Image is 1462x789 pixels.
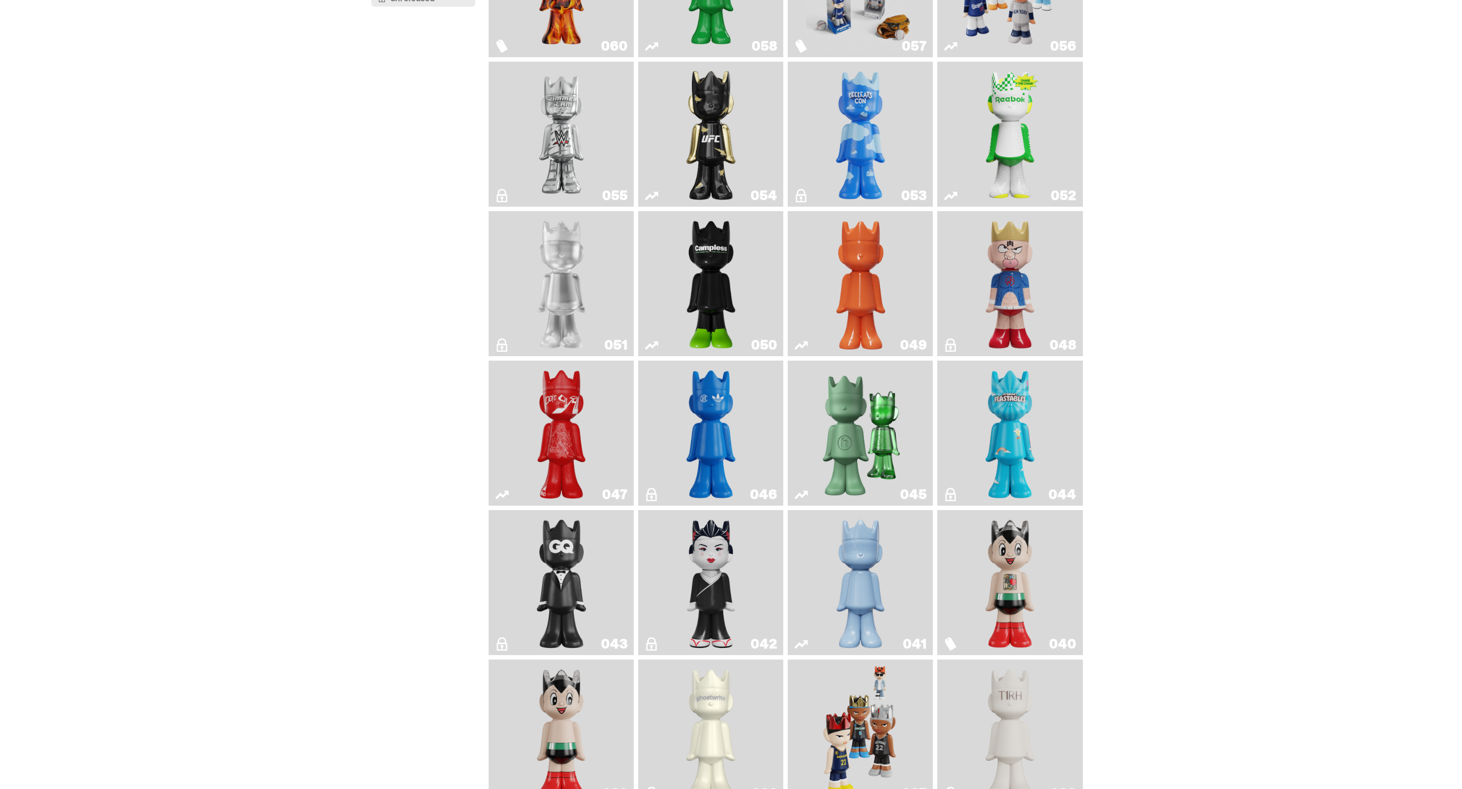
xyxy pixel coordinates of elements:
img: Present [814,365,908,501]
img: Court Victory [981,66,1040,202]
img: Sei Less [682,515,740,651]
a: Kinnikuman [944,216,1076,352]
div: 051 [604,338,627,352]
a: Schrödinger's ghost: Orange Vibe [794,216,926,352]
div: 052 [1051,189,1076,202]
div: 046 [750,488,777,501]
div: 056 [1050,39,1076,53]
img: ghooooost [831,66,890,202]
a: Ruby [645,66,777,202]
img: Astro Boy (Heart) [981,515,1040,651]
a: LLLoyalty [495,216,627,352]
div: 048 [1050,338,1076,352]
img: Skip [532,365,591,501]
a: Black Tie [495,515,627,651]
a: Sei Less [645,515,777,651]
a: Astro Boy (Heart) [944,515,1076,651]
img: LLLoyalty [532,216,591,352]
img: Campless [682,216,740,352]
div: 047 [602,488,627,501]
div: 049 [900,338,926,352]
a: Skip [495,365,627,501]
div: 058 [752,39,777,53]
img: Black Tie [532,515,591,651]
img: Ruby [682,66,740,202]
div: 060 [601,39,627,53]
div: 050 [751,338,777,352]
div: 054 [750,189,777,202]
div: 042 [750,637,777,651]
div: 043 [601,637,627,651]
a: Present [794,365,926,501]
div: 040 [1049,637,1076,651]
div: 044 [1048,488,1076,501]
a: ComplexCon HK [645,365,777,501]
div: 053 [901,189,926,202]
a: Feastables [944,365,1076,501]
a: ghooooost [794,66,926,202]
a: Schrödinger's ghost: Winter Blue [794,515,926,651]
img: ComplexCon HK [682,365,740,501]
a: I Was There SummerSlam [495,66,627,202]
img: Kinnikuman [981,216,1040,352]
img: Schrödinger's ghost: Winter Blue [831,515,890,651]
a: Court Victory [944,66,1076,202]
img: Schrödinger's ghost: Orange Vibe [831,216,890,352]
a: Campless [645,216,777,352]
div: 057 [902,39,926,53]
img: I Was There SummerSlam [507,66,616,202]
div: 041 [903,637,926,651]
img: Feastables [981,365,1040,501]
div: 055 [602,189,627,202]
div: 045 [900,488,926,501]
